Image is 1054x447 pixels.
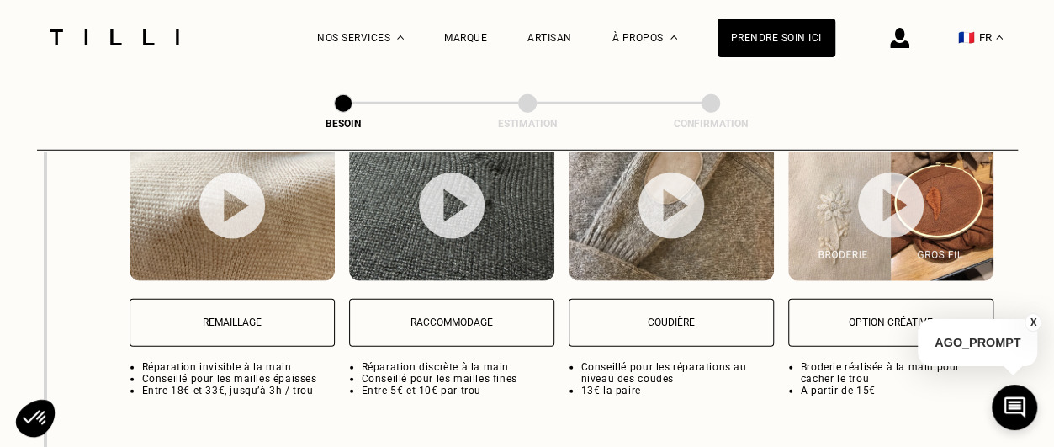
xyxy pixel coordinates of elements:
[797,317,984,328] p: Option créative
[142,361,335,373] li: Réparation invisible à la main
[996,35,1003,40] img: menu déroulant
[918,319,1037,366] p: AGO_PROMPT
[527,32,572,44] a: Artisan
[569,126,774,281] img: Coudière
[130,299,335,347] button: Remaillage
[788,299,993,347] button: Option créative
[349,126,554,281] img: Raccommodage
[139,317,326,328] p: Remaillage
[44,29,185,45] img: Logo du service de couturière Tilli
[569,299,774,347] button: Coudière
[638,173,704,239] img: bouton lecture
[858,172,924,238] img: bouton lecture
[670,35,677,40] img: Menu déroulant à propos
[718,19,835,57] a: Prendre soin ici
[581,361,774,385] li: Conseillé pour les réparations au niveau des coudes
[627,118,795,130] div: Confirmation
[581,385,774,396] li: 13€ la paire
[397,35,404,40] img: Menu déroulant
[362,361,554,373] li: Réparation discrète à la main
[362,385,554,396] li: Entre 5€ et 10€ par trou
[788,126,993,281] img: Option créative
[142,373,335,385] li: Conseillé pour les mailles épaisses
[419,173,485,239] img: bouton lecture
[958,29,975,45] span: 🇫🇷
[444,32,487,44] a: Marque
[358,317,545,328] p: Raccommodage
[199,173,265,239] img: bouton lecture
[259,118,427,130] div: Besoin
[130,126,335,281] img: Remaillage
[1025,313,1041,332] button: X
[890,28,909,48] img: icône connexion
[801,385,993,396] li: A partir de 15€
[801,361,993,385] li: Broderie réalisée à la main pour cacher le trou
[349,299,554,347] button: Raccommodage
[142,385,335,396] li: Entre 18€ et 33€, jusqu’à 3h / trou
[443,118,612,130] div: Estimation
[362,373,554,385] li: Conseillé pour les mailles fines
[578,317,765,328] p: Coudière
